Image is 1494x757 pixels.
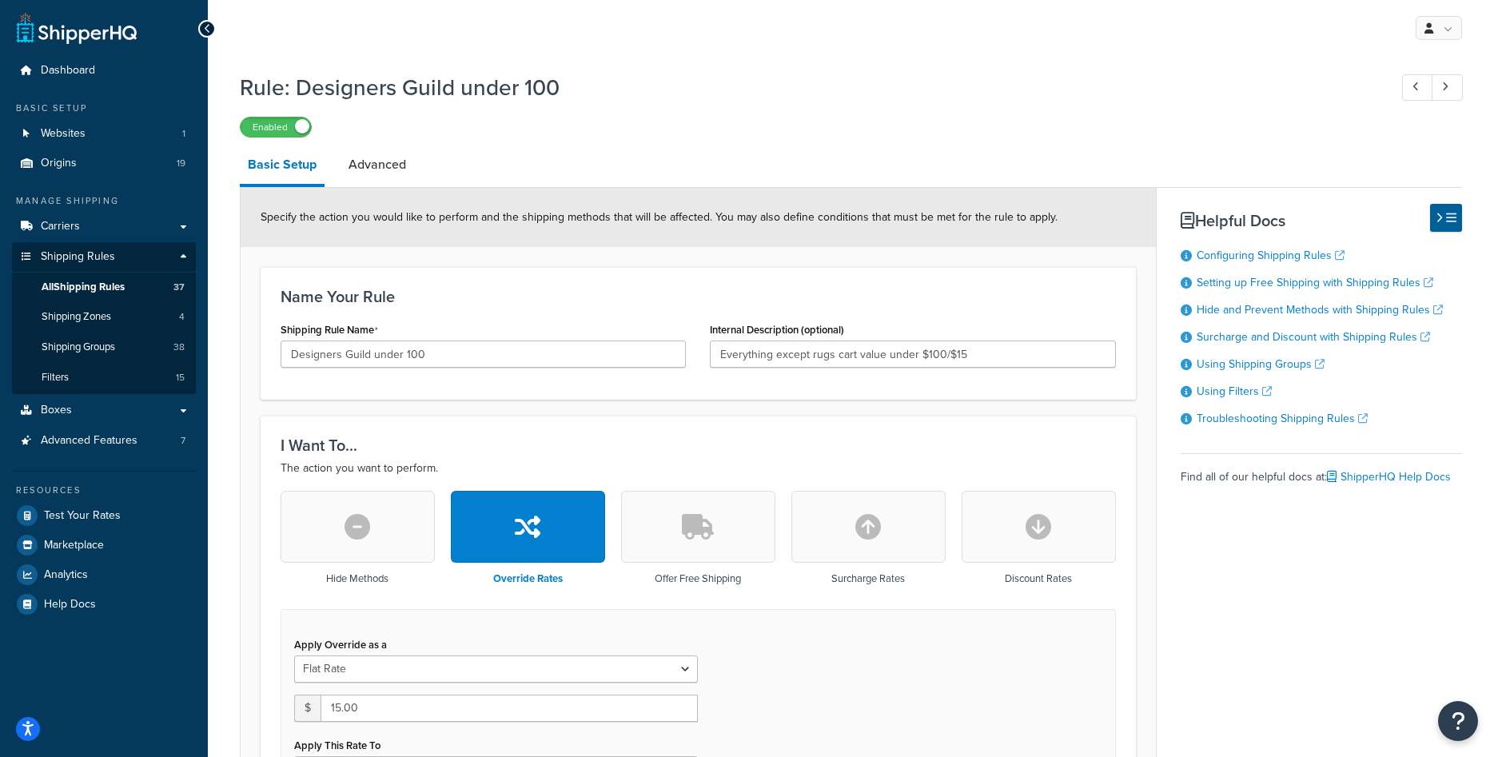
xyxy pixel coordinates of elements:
[294,695,321,722] span: $
[41,64,95,78] span: Dashboard
[1327,468,1451,485] a: ShipperHQ Help Docs
[12,396,196,425] a: Boxes
[240,72,1372,103] h1: Rule: Designers Guild under 100
[1005,573,1072,584] h3: Discount Rates
[1197,301,1443,318] a: Hide and Prevent Methods with Shipping Rules
[341,145,414,184] a: Advanced
[173,341,185,354] span: 38
[12,531,196,560] a: Marketplace
[44,598,96,612] span: Help Docs
[41,127,86,141] span: Websites
[12,102,196,115] div: Basic Setup
[12,119,196,149] li: Websites
[41,157,77,170] span: Origins
[294,639,387,651] label: Apply Override as a
[12,212,196,241] a: Carriers
[42,281,125,294] span: All Shipping Rules
[177,157,185,170] span: 19
[12,302,196,332] li: Shipping Zones
[1181,453,1462,488] div: Find all of our helpful docs at:
[12,590,196,619] a: Help Docs
[12,363,196,392] a: Filters15
[181,434,185,448] span: 7
[12,333,196,362] li: Shipping Groups
[44,568,88,582] span: Analytics
[1438,701,1478,741] button: Open Resource Center
[12,333,196,362] a: Shipping Groups38
[176,371,185,384] span: 15
[281,288,1116,305] h3: Name Your Rule
[1430,204,1462,232] button: Hide Help Docs
[655,573,741,584] h3: Offer Free Shipping
[1197,274,1433,291] a: Setting up Free Shipping with Shipping Rules
[12,242,196,272] a: Shipping Rules
[12,302,196,332] a: Shipping Zones4
[831,573,905,584] h3: Surcharge Rates
[41,404,72,417] span: Boxes
[41,434,137,448] span: Advanced Features
[41,250,115,264] span: Shipping Rules
[44,509,121,523] span: Test Your Rates
[1402,74,1433,101] a: Previous Record
[12,194,196,208] div: Manage Shipping
[493,573,563,584] h3: Override Rates
[281,436,1116,454] h3: I Want To...
[12,242,196,394] li: Shipping Rules
[241,118,311,137] label: Enabled
[1197,383,1272,400] a: Using Filters
[12,149,196,178] a: Origins19
[12,560,196,589] a: Analytics
[281,324,378,337] label: Shipping Rule Name
[42,341,115,354] span: Shipping Groups
[12,56,196,86] a: Dashboard
[1197,247,1345,264] a: Configuring Shipping Rules
[294,739,380,751] label: Apply This Rate To
[42,371,69,384] span: Filters
[240,145,325,187] a: Basic Setup
[12,119,196,149] a: Websites1
[12,426,196,456] a: Advanced Features7
[44,539,104,552] span: Marketplace
[12,501,196,530] a: Test Your Rates
[12,363,196,392] li: Filters
[261,209,1058,225] span: Specify the action you would like to perform and the shipping methods that will be affected. You ...
[281,459,1116,478] p: The action you want to perform.
[179,310,185,324] span: 4
[42,310,111,324] span: Shipping Zones
[41,220,80,233] span: Carriers
[1197,356,1325,373] a: Using Shipping Groups
[1197,410,1368,427] a: Troubleshooting Shipping Rules
[12,426,196,456] li: Advanced Features
[1432,74,1463,101] a: Next Record
[12,273,196,302] a: AllShipping Rules37
[1181,212,1462,229] h3: Helpful Docs
[710,324,844,336] label: Internal Description (optional)
[12,484,196,497] div: Resources
[1197,329,1430,345] a: Surcharge and Discount with Shipping Rules
[182,127,185,141] span: 1
[326,573,388,584] h3: Hide Methods
[12,149,196,178] li: Origins
[173,281,185,294] span: 37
